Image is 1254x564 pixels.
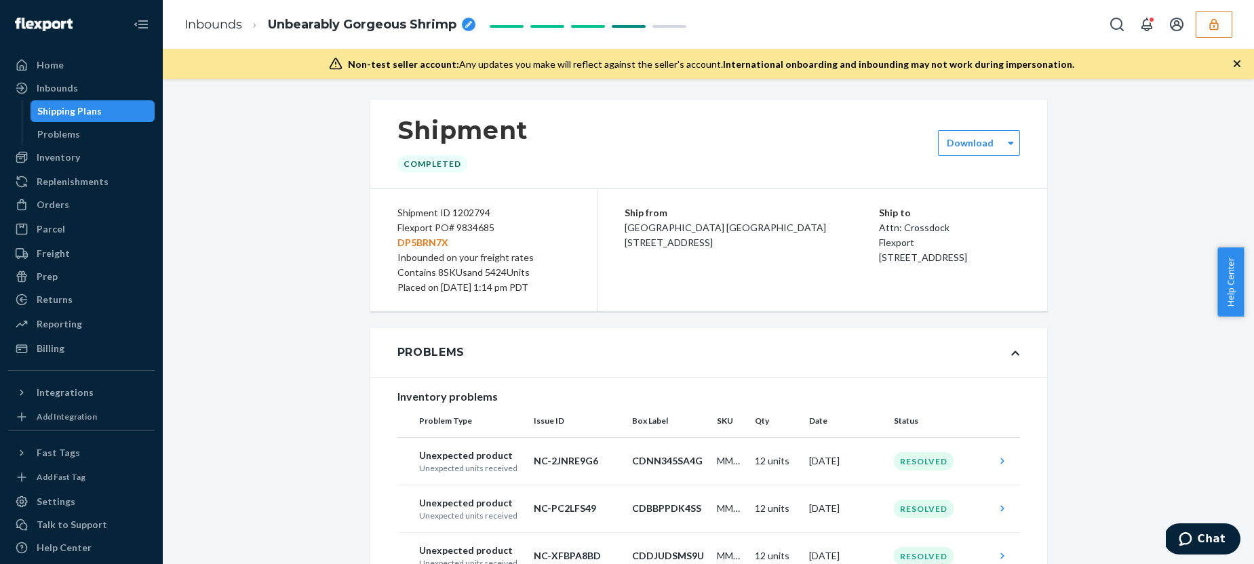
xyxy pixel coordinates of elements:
ol: breadcrumbs [174,5,486,45]
div: Placed on [DATE] 1:14 pm PDT [397,280,570,295]
button: Open account menu [1163,11,1190,38]
div: Add Fast Tag [37,471,85,483]
a: Parcel [8,218,155,240]
div: Help Center [37,541,92,555]
p: CDDJUDSMS9U [632,549,706,563]
div: Settings [37,495,75,508]
div: Shipping Plans [37,104,102,118]
p: DP5BRN7X [397,235,570,250]
div: Problems [397,344,465,361]
div: Reporting [37,317,82,331]
div: Inbounded on your freight rates [397,250,570,265]
th: Box Label [627,405,711,437]
p: Unexpected units received [419,462,523,474]
p: Unexpected units received [419,510,523,521]
div: Resolved [894,500,954,518]
td: [DATE] [804,485,888,532]
div: Inbounds [37,81,78,95]
div: Orders [37,198,69,211]
div: Integrations [37,386,94,399]
td: MMF10OR [711,437,749,485]
div: Parcel [37,222,65,236]
p: Ship from [625,205,879,220]
p: Flexport [879,235,1020,250]
a: Shipping Plans [31,100,155,122]
div: Completed [397,155,467,172]
button: Open Search Box [1103,11,1131,38]
th: Qty [749,405,804,437]
a: Settings [8,491,155,512]
span: International onboarding and inbounding may not work during impersonation. [723,58,1074,70]
span: Non-test seller account: [348,58,459,70]
div: Fast Tags [37,446,80,460]
label: Download [947,136,994,150]
td: MMF10OR [711,485,749,532]
iframe: Opens a widget where you can chat to one of our agents [1166,523,1240,557]
div: Returns [37,293,73,306]
div: Inventory [37,150,80,164]
div: Freight [37,247,70,260]
p: Attn: Crossdock [879,220,1020,235]
p: CDBBPPDK4SS [632,502,706,515]
a: Add Integration [8,409,155,425]
button: Talk to Support [8,514,155,536]
div: Resolved [894,452,954,470]
div: Shipment ID 1202794 [397,205,570,220]
a: Freight [8,243,155,264]
button: Help Center [1217,247,1244,317]
div: Inventory problems [397,388,1020,405]
a: Inbounds [184,17,242,32]
div: Flexport PO# 9834685 [397,220,570,250]
p: NC-PC2LFS49 [534,502,621,515]
div: Talk to Support [37,518,107,531]
td: [DATE] [804,437,888,485]
a: Help Center [8,537,155,559]
p: NC-2JNRE9G6 [534,454,621,468]
th: Status [888,405,990,437]
a: Returns [8,289,155,310]
div: Contains 8 SKUs and 5424 Units [397,265,570,280]
p: Unexpected product [419,496,523,510]
a: Prep [8,266,155,287]
div: Problems [37,127,80,141]
p: NC-XFBPA8BD [534,549,621,563]
th: Issue ID [528,405,627,437]
a: Reporting [8,313,155,335]
img: Flexport logo [15,18,73,31]
a: Problems [31,123,155,145]
h1: Shipment [397,116,528,144]
th: Problem Type [397,405,528,437]
div: Prep [37,270,58,283]
p: CDNN345SA4G [632,454,706,468]
button: Close Navigation [128,11,155,38]
button: Fast Tags [8,442,155,464]
th: Date [804,405,888,437]
a: Home [8,54,155,76]
a: Replenishments [8,171,155,193]
td: 12 units [749,485,804,532]
div: Any updates you make will reflect against the seller's account. [348,58,1074,71]
div: Home [37,58,64,72]
div: Add Integration [37,411,97,422]
div: Replenishments [37,175,109,188]
th: SKU [711,405,749,437]
span: [GEOGRAPHIC_DATA] [GEOGRAPHIC_DATA] [STREET_ADDRESS] [625,222,826,248]
p: Ship to [879,205,1020,220]
a: Add Fast Tag [8,469,155,485]
p: Unexpected product [419,544,523,557]
button: Integrations [8,382,155,403]
button: Open notifications [1133,11,1160,38]
a: Inventory [8,146,155,168]
a: Billing [8,338,155,359]
a: Inbounds [8,77,155,99]
p: Unexpected product [419,449,523,462]
a: Orders [8,194,155,216]
span: [STREET_ADDRESS] [879,251,967,263]
div: Billing [37,342,64,355]
span: Unbearably Gorgeous Shrimp [268,16,456,34]
td: 12 units [749,437,804,485]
